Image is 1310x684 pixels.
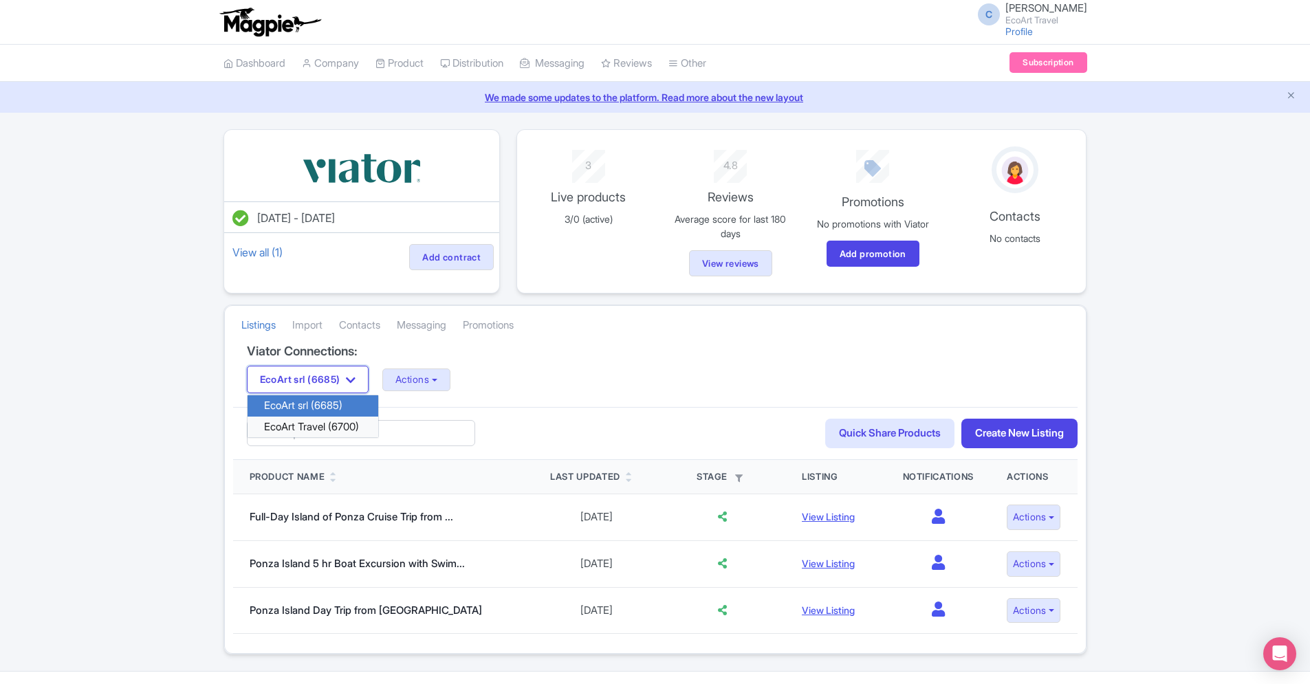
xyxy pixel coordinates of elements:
p: Live products [525,188,651,206]
p: No contacts [952,231,1078,245]
th: Listing [785,460,886,494]
p: Reviews [668,188,794,206]
a: Ponza Island Day Trip from [GEOGRAPHIC_DATA] [250,604,482,617]
a: Subscription [1009,52,1087,73]
button: Actions [382,368,450,391]
span: [PERSON_NAME] [1005,1,1087,14]
a: Listings [241,307,276,344]
small: EcoArt Travel [1005,16,1087,25]
button: EcoArt srl (6685) [247,366,369,393]
h4: Viator Connections: [247,344,1064,358]
img: avatar_key_member-9c1dde93af8b07d7383eb8b5fb890c87.png [999,154,1031,187]
a: Import [292,307,323,344]
img: logo-ab69f6fb50320c5b225c76a69d11143b.png [217,7,323,37]
td: [DATE] [534,494,659,541]
a: View all (1) [230,243,285,262]
div: Open Intercom Messenger [1263,637,1296,670]
div: 4.8 [668,150,794,174]
a: Messaging [397,307,446,344]
a: Promotions [463,307,514,344]
div: Stage [676,470,769,484]
a: Quick Share Products [825,419,954,448]
button: Close announcement [1286,89,1296,104]
div: Product Name [250,470,325,484]
p: No promotions with Viator [810,217,936,231]
a: Dashboard [223,45,285,82]
div: Last Updated [550,470,620,484]
a: Messaging [520,45,585,82]
a: EcoArt srl (6685) [248,395,378,417]
a: We made some updates to the platform. Read more about the new layout [8,90,1302,104]
a: Other [668,45,706,82]
a: Company [302,45,359,82]
a: Create New Listing [961,419,1078,448]
a: View Listing [802,558,855,569]
a: Contacts [339,307,380,344]
a: View Listing [802,604,855,616]
button: Actions [1007,551,1061,577]
img: vbqrramwp3xkpi4ekcjz.svg [300,146,424,190]
p: 3/0 (active) [525,212,651,226]
span: [DATE] - [DATE] [257,211,335,225]
span: C [978,3,1000,25]
a: Product [375,45,424,82]
a: Reviews [601,45,652,82]
div: 3 [525,150,651,174]
a: EcoArt Travel (6700) [248,417,378,438]
a: Add promotion [827,241,919,267]
a: Add contract [409,244,494,270]
p: Contacts [952,207,1078,225]
p: Average score for last 180 days [668,212,794,241]
a: Profile [1005,25,1033,37]
a: Distribution [440,45,503,82]
a: View Listing [802,511,855,522]
i: Filter by stage [735,474,743,482]
p: Promotions [810,192,936,211]
a: Ponza Island 5 hr Boat Excursion with Swim... [250,557,465,570]
th: Actions [990,460,1078,494]
a: Full-Day Island of Ponza Cruise Trip from ... [250,510,453,523]
a: C [PERSON_NAME] EcoArt Travel [970,3,1087,25]
td: [DATE] [534,540,659,587]
a: View reviews [689,250,772,276]
button: Actions [1007,598,1061,624]
th: Notifications [886,460,990,494]
td: [DATE] [534,587,659,634]
button: Actions [1007,505,1061,530]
